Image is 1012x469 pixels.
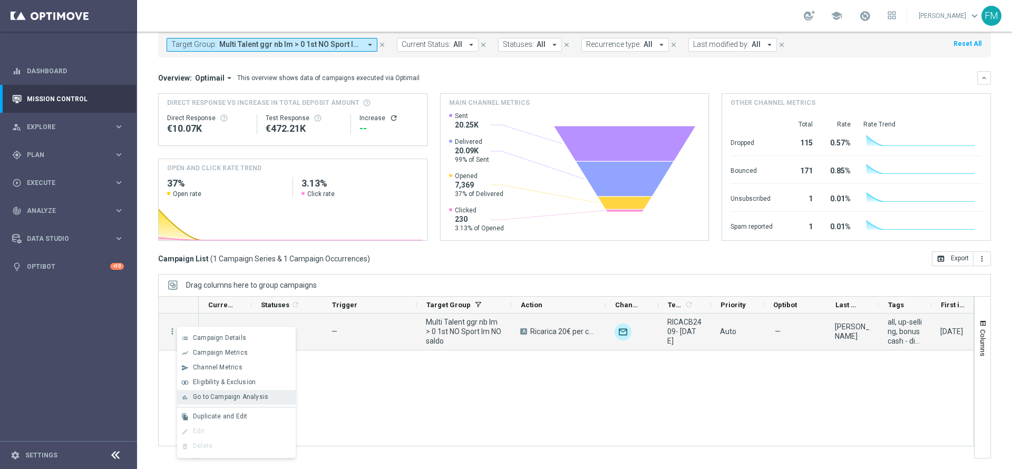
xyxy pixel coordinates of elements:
[25,452,57,458] a: Settings
[177,360,296,375] button: send Channel Metrics
[969,10,980,22] span: keyboard_arrow_down
[498,38,562,52] button: Statuses: All arrow_drop_down
[27,180,114,186] span: Execute
[12,234,114,243] div: Data Studio
[114,233,124,243] i: keyboard_arrow_right
[266,114,342,122] div: Test Response
[773,301,797,309] span: Optibot
[941,301,966,309] span: First in Range
[778,41,785,48] i: close
[307,190,335,198] span: Click rate
[479,39,488,51] button: close
[219,40,361,49] span: Multi Talent ggr nb lm > 0 1st NO Sport lm NO saldo
[12,206,22,216] i: track_changes
[785,189,813,206] div: 1
[977,71,991,85] button: keyboard_arrow_down
[932,251,974,266] button: open_in_browser Export
[208,301,233,309] span: Current Status
[12,234,124,243] button: Data Studio keyboard_arrow_right
[261,301,289,309] span: Statuses
[12,123,124,131] button: person_search Explore keyboard_arrow_right
[27,252,110,280] a: Optibot
[12,178,114,188] div: Execute
[114,178,124,188] i: keyboard_arrow_right
[12,262,124,271] button: lightbulb Optibot +10
[171,40,217,49] span: Target Group:
[720,327,736,336] span: Auto
[12,66,22,76] i: equalizer
[266,122,342,135] div: €472,212
[455,112,479,120] span: Sent
[978,255,986,263] i: more_vert
[644,40,653,49] span: All
[193,334,246,341] span: Campaign Details
[685,300,693,309] i: refresh
[825,120,851,129] div: Rate
[12,122,22,132] i: person_search
[397,38,479,52] button: Current Status: All arrow_drop_down
[193,378,256,386] span: Eligibility & Exclusion
[455,155,489,164] span: 99% of Sent
[186,281,317,289] span: Drag columns here to group campaigns
[615,324,631,340] div: Optimail
[177,346,296,360] button: show_chart Campaign Metrics
[453,40,462,49] span: All
[181,364,189,372] i: send
[455,172,503,180] span: Opened
[455,146,489,155] span: 20.09K
[12,67,124,75] button: equalizer Dashboard
[455,138,489,146] span: Delivered
[332,301,357,309] span: Trigger
[731,217,773,234] div: Spam reported
[503,40,534,49] span: Statuses:
[777,39,786,51] button: close
[177,390,296,405] button: bar_chart Go to Campaign Analysis
[426,317,502,346] span: Multi Talent ggr nb lm > 0 1st NO Sport lm NO saldo
[455,224,504,232] span: 3.13% of Opened
[455,120,479,130] span: 20.25K
[159,314,199,350] div: Press SPACE to deselect this row.
[177,375,296,390] button: join_inner Eligibility & Exclusion
[952,38,982,50] button: Reset All
[449,98,530,108] h4: Main channel metrics
[168,327,177,336] button: more_vert
[974,251,991,266] button: more_vert
[455,206,504,214] span: Clicked
[12,178,22,188] i: play_circle_outline
[835,301,861,309] span: Last Modified By
[193,364,242,371] span: Channel Metrics
[237,73,420,83] div: This overview shows data of campaigns executed via Optimail
[177,409,296,424] button: file_copy Duplicate and Edit
[27,208,114,214] span: Analyze
[12,206,114,216] div: Analyze
[455,180,503,190] span: 7,369
[181,349,189,357] i: show_chart
[167,38,377,52] button: Target Group: Multi Talent ggr nb lm > 0 1st NO Sport lm NO saldo arrow_drop_down
[359,122,418,135] div: --
[888,301,904,309] span: Tags
[731,161,773,178] div: Bounced
[615,301,640,309] span: Channel
[825,189,851,206] div: 0.01%
[114,206,124,216] i: keyboard_arrow_right
[167,114,248,122] div: Direct Response
[27,85,124,113] a: Mission Control
[12,57,124,85] div: Dashboard
[210,254,213,263] span: (
[831,10,842,22] span: school
[390,114,398,122] button: refresh
[193,413,247,420] span: Duplicate and Edit
[167,98,359,108] span: Direct Response VS Increase In Total Deposit Amount
[301,177,419,190] h2: 3.13%
[173,190,201,198] span: Open rate
[181,379,189,386] i: join_inner
[693,40,749,49] span: Last modified by:
[888,317,922,346] span: all, up-selling, bonus cash - differito, cb perso + cb ricarica, talent + expert
[932,254,991,262] multiple-options-button: Export to CSV
[785,120,813,129] div: Total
